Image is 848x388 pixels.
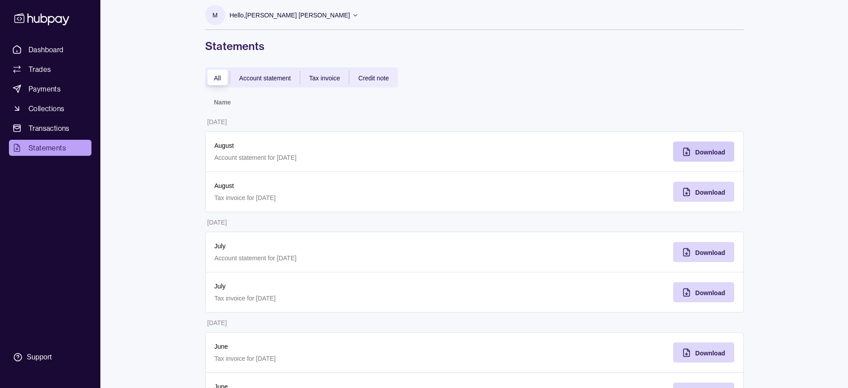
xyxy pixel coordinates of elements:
span: Transactions [29,123,70,134]
p: Account statement for [DATE] [215,253,466,263]
button: Download [673,142,734,162]
p: August [215,141,466,150]
span: Download [695,189,725,196]
span: Credit note [358,75,389,82]
h1: Statements [205,39,744,53]
p: Tax invoice for [DATE] [215,193,466,203]
span: Trades [29,64,51,75]
a: Statements [9,140,91,156]
span: Download [695,149,725,156]
button: Download [673,282,734,302]
span: Download [695,249,725,256]
button: Download [673,342,734,363]
a: Support [9,348,91,367]
button: Download [673,182,734,202]
a: Dashboard [9,42,91,58]
span: Account statement [239,75,291,82]
span: Download [695,350,725,357]
p: [DATE] [207,319,227,326]
p: Name [214,99,231,106]
a: Payments [9,81,91,97]
p: June [215,342,466,351]
a: Transactions [9,120,91,136]
div: Support [27,352,52,362]
div: documentTypes [205,67,398,88]
span: All [214,75,221,82]
p: [DATE] [207,219,227,226]
span: Statements [29,142,66,153]
span: Download [695,289,725,296]
p: M [212,10,218,20]
span: Payments [29,83,61,94]
p: July [215,281,466,291]
p: July [215,241,466,251]
button: Download [673,242,734,262]
p: Hello, [PERSON_NAME] [PERSON_NAME] [230,10,350,20]
p: August [215,181,466,191]
span: Collections [29,103,64,114]
span: Tax invoice [309,75,340,82]
p: Tax invoice for [DATE] [215,293,466,303]
a: Trades [9,61,91,77]
p: [DATE] [207,118,227,125]
p: Account statement for [DATE] [215,153,466,163]
a: Collections [9,100,91,117]
p: Tax invoice for [DATE] [215,354,466,363]
span: Dashboard [29,44,64,55]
